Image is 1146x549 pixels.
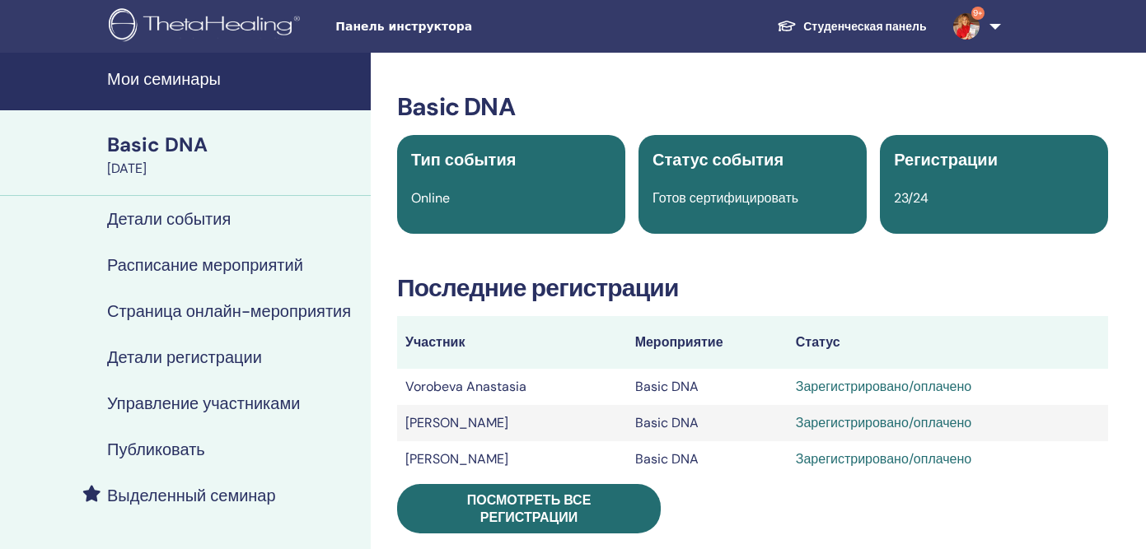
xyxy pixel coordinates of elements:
[653,189,798,207] span: Готов сертифицировать
[653,149,783,170] span: Статус события
[109,8,306,45] img: logo.png
[107,347,262,367] h4: Детали регистрации
[107,255,303,275] h4: Расписание мероприятий
[107,159,361,179] div: [DATE]
[627,316,788,369] th: Мероприятие
[796,413,1101,433] div: Зарегистрировано/оплачено
[397,92,1108,122] h3: Basic DNA
[397,369,627,405] td: Vorobeva Anastasia
[397,273,1108,303] h3: Последние регистрации
[411,189,450,207] span: Online
[796,377,1101,397] div: Зарегистрировано/оплачено
[953,13,980,40] img: default.jpg
[777,19,797,33] img: graduation-cap-white.svg
[107,393,300,413] h4: Управление участниками
[894,149,998,170] span: Регистрации
[971,7,985,20] span: 9+
[397,405,627,441] td: [PERSON_NAME]
[796,449,1101,469] div: Зарегистрировано/оплачено
[764,12,939,42] a: Студенческая панель
[107,440,205,459] h4: Публиковать
[788,316,1109,369] th: Статус
[411,149,516,170] span: Тип события
[397,441,627,477] td: [PERSON_NAME]
[627,441,788,477] td: Basic DNA
[97,131,371,179] a: Basic DNA[DATE]
[397,484,661,533] a: Посмотреть все регистрации
[894,189,928,207] span: 23/24
[335,18,582,35] span: Панель инструктора
[107,131,361,159] div: Basic DNA
[627,405,788,441] td: Basic DNA
[467,491,592,526] span: Посмотреть все регистрации
[107,301,351,321] h4: Страница онлайн-мероприятия
[397,316,627,369] th: Участник
[627,369,788,405] td: Basic DNA
[107,209,231,229] h4: Детали события
[107,69,361,89] h4: Мои семинары
[107,486,276,505] h4: Выделенный семинар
